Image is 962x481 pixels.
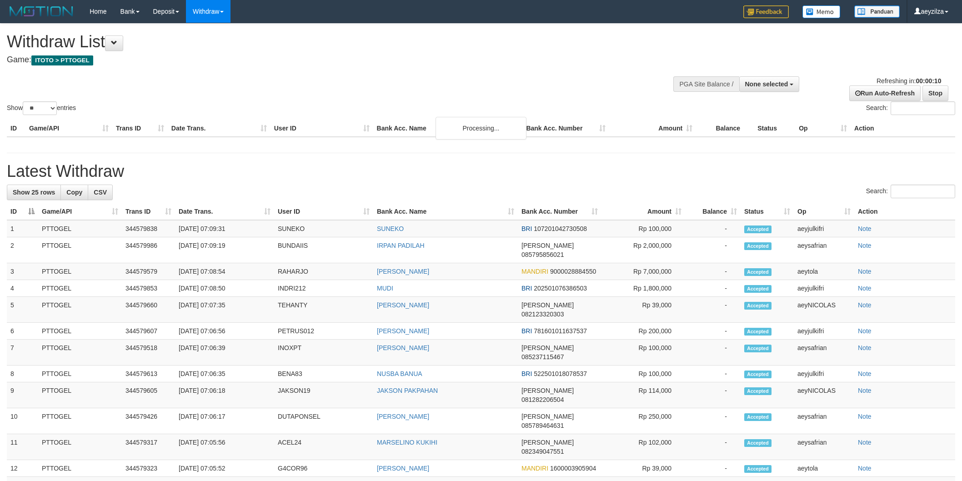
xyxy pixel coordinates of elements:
[518,203,601,220] th: Bank Acc. Number: activate to sort column ascending
[601,460,685,477] td: Rp 39,000
[373,120,523,137] th: Bank Acc. Name
[521,311,564,318] span: Copy 082123320303 to clipboard
[858,285,872,292] a: Note
[168,120,271,137] th: Date Trans.
[521,344,574,351] span: [PERSON_NAME]
[122,297,175,323] td: 344579660
[794,382,854,408] td: aeyNICOLAS
[274,237,373,263] td: BUNDAIIS
[7,408,38,434] td: 10
[377,327,429,335] a: [PERSON_NAME]
[794,203,854,220] th: Op: activate to sort column ascending
[521,465,548,472] span: MANDIRI
[13,189,55,196] span: Show 25 rows
[521,353,564,361] span: Copy 085237115467 to clipboard
[685,297,741,323] td: -
[744,302,772,310] span: Accepted
[38,366,122,382] td: PTTOGEL
[175,434,274,460] td: [DATE] 07:05:56
[175,408,274,434] td: [DATE] 07:06:17
[802,5,841,18] img: Button%20Memo.svg
[744,387,772,395] span: Accepted
[521,225,532,232] span: BRI
[550,268,596,275] span: Copy 9000028884550 to clipboard
[891,185,955,198] input: Search:
[858,465,872,472] a: Note
[274,203,373,220] th: User ID: activate to sort column ascending
[436,117,526,140] div: Processing...
[94,189,107,196] span: CSV
[685,434,741,460] td: -
[31,55,93,65] span: ITOTO > PTTOGEL
[521,370,532,377] span: BRI
[521,422,564,429] span: Copy 085789464631 to clipboard
[274,323,373,340] td: PETRUS012
[866,101,955,115] label: Search:
[744,465,772,473] span: Accepted
[877,77,941,85] span: Refreshing in:
[849,85,921,101] a: Run Auto-Refresh
[609,120,696,137] th: Amount
[601,434,685,460] td: Rp 102,000
[7,237,38,263] td: 2
[122,434,175,460] td: 344579317
[741,203,794,220] th: Status: activate to sort column ascending
[122,203,175,220] th: Trans ID: activate to sort column ascending
[601,237,685,263] td: Rp 2,000,000
[534,370,587,377] span: Copy 522501018078537 to clipboard
[377,268,429,275] a: [PERSON_NAME]
[274,280,373,297] td: INDRI212
[521,439,574,446] span: [PERSON_NAME]
[38,203,122,220] th: Game/API: activate to sort column ascending
[521,251,564,258] span: Copy 085795856021 to clipboard
[922,85,948,101] a: Stop
[25,120,112,137] th: Game/API
[521,396,564,403] span: Copy 081282206504 to clipboard
[521,448,564,455] span: Copy 082349047551 to clipboard
[744,413,772,421] span: Accepted
[858,387,872,394] a: Note
[377,242,425,249] a: IRPAN PADILAH
[271,120,373,137] th: User ID
[685,263,741,280] td: -
[274,297,373,323] td: TEHANTY
[38,220,122,237] td: PTTOGEL
[122,366,175,382] td: 344579613
[744,371,772,378] span: Accepted
[7,101,76,115] label: Show entries
[521,242,574,249] span: [PERSON_NAME]
[685,203,741,220] th: Balance: activate to sort column ascending
[7,120,25,137] th: ID
[858,413,872,420] a: Note
[601,297,685,323] td: Rp 39,000
[685,408,741,434] td: -
[685,280,741,297] td: -
[858,439,872,446] a: Note
[377,439,437,446] a: MARSELINO KUKIHI
[521,301,574,309] span: [PERSON_NAME]
[175,297,274,323] td: [DATE] 07:07:35
[38,263,122,280] td: PTTOGEL
[377,465,429,472] a: [PERSON_NAME]
[38,460,122,477] td: PTTOGEL
[601,280,685,297] td: Rp 1,800,000
[66,189,82,196] span: Copy
[38,297,122,323] td: PTTOGEL
[685,340,741,366] td: -
[858,327,872,335] a: Note
[122,340,175,366] td: 344579518
[38,408,122,434] td: PTTOGEL
[744,285,772,293] span: Accepted
[23,101,57,115] select: Showentries
[744,328,772,336] span: Accepted
[7,366,38,382] td: 8
[60,185,88,200] a: Copy
[373,203,518,220] th: Bank Acc. Name: activate to sort column ascending
[673,76,739,92] div: PGA Site Balance /
[521,387,574,394] span: [PERSON_NAME]
[274,408,373,434] td: DUTAPONSEL
[854,5,900,18] img: panduan.png
[7,263,38,280] td: 3
[175,280,274,297] td: [DATE] 07:08:50
[7,434,38,460] td: 11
